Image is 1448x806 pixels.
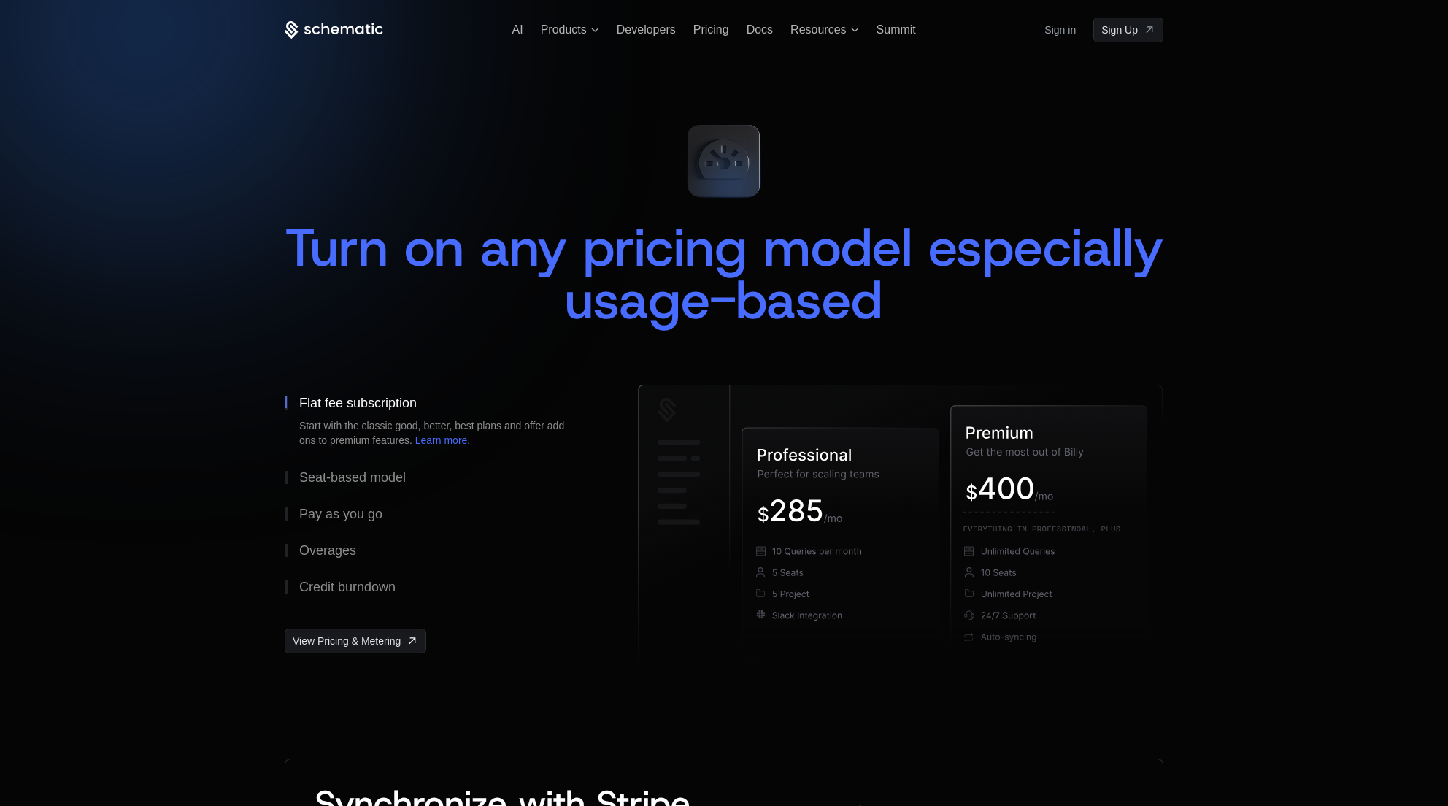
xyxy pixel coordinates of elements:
a: Developers [617,23,676,36]
span: Resources [790,23,846,37]
a: [object Object],[object Object] [285,629,426,653]
a: Learn more [415,434,468,446]
button: Flat fee subscriptionStart with the classic good, better, best plans and offer add ons to premium... [285,385,591,459]
button: Pay as you go [285,496,591,532]
div: Seat-based model [299,471,406,484]
span: View Pricing & Metering [293,634,401,648]
a: Sign in [1044,18,1076,42]
a: AI [512,23,523,36]
g: 400 [979,477,1033,499]
a: Docs [747,23,773,36]
span: Sign Up [1101,23,1138,37]
div: Credit burndown [299,580,396,594]
span: Turn on any pricing model especially usage-based [285,212,1179,335]
button: Overages [285,532,591,569]
div: Flat fee subscription [299,396,417,410]
div: Overages [299,544,356,557]
button: Seat-based model [285,459,591,496]
a: [object Object] [1093,18,1163,42]
g: 285 [771,499,823,521]
button: Credit burndown [285,569,591,605]
div: Pay as you go [299,507,382,521]
a: Pricing [693,23,729,36]
div: Start with the classic good, better, best plans and offer add ons to premium features. . [299,418,577,448]
span: Products [541,23,587,37]
a: Summit [877,23,916,36]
